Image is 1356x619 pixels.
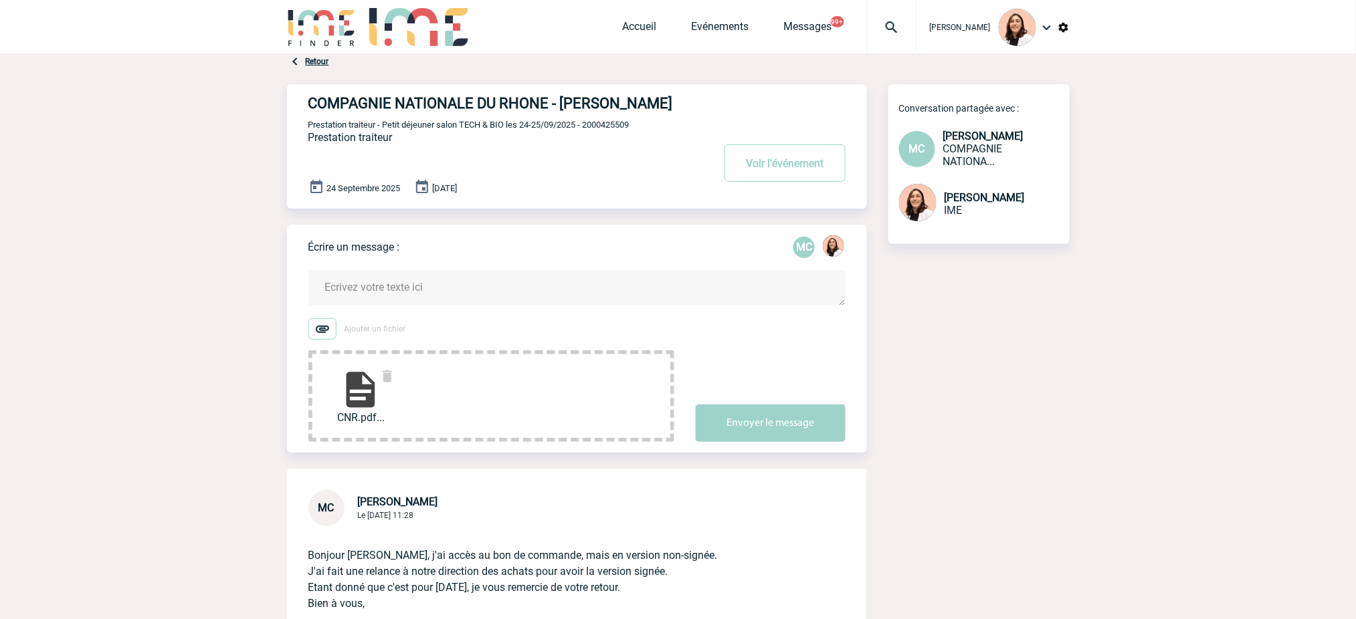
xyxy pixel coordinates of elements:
a: Messages [784,20,832,39]
button: Envoyer le message [696,404,846,442]
span: Le [DATE] 11:28 [358,511,414,520]
img: 129834-0.png [999,9,1036,46]
span: COMPAGNIE NATIONALE DU RHONE [943,142,1003,168]
p: Bonjour [PERSON_NAME], j'ai accès au bon de commande, mais en version non-signée. J'ai fait une r... [308,526,808,612]
span: 24 Septembre 2025 [327,183,401,193]
img: IME-Finder [287,8,357,46]
img: 129834-0.png [899,184,937,221]
span: IME [945,204,963,217]
div: Melissa NOBLET [823,235,844,259]
span: Ajouter un fichier [345,324,406,334]
a: Retour [306,57,329,66]
img: delete.svg [379,368,395,384]
span: MC [318,501,334,514]
p: Écrire un message : [308,241,400,253]
a: Accueil [623,20,657,39]
a: Evénements [692,20,749,39]
button: Voir l'événement [724,144,846,182]
span: Prestation traiteur [308,131,393,144]
div: Marie-Stéphanie CHEVILLARD [793,237,815,258]
span: [DATE] [433,183,458,193]
span: [PERSON_NAME] [358,495,438,508]
span: CNR.pdf... [326,411,395,424]
p: Conversation partagée avec : [899,103,1070,114]
h4: COMPAGNIE NATIONALE DU RHONE - [PERSON_NAME] [308,95,673,112]
p: MC [793,237,815,258]
span: [PERSON_NAME] [943,130,1024,142]
span: [PERSON_NAME] [945,191,1025,204]
span: MC [909,142,925,155]
img: 129834-0.png [823,235,844,257]
span: Prestation traiteur - Petit déjeuner salon TECH & BIO les 24-25/09/2025 - 2000425509 [308,120,629,130]
button: 99+ [831,16,844,27]
img: file-document.svg [339,368,382,411]
span: [PERSON_NAME] [930,23,991,32]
